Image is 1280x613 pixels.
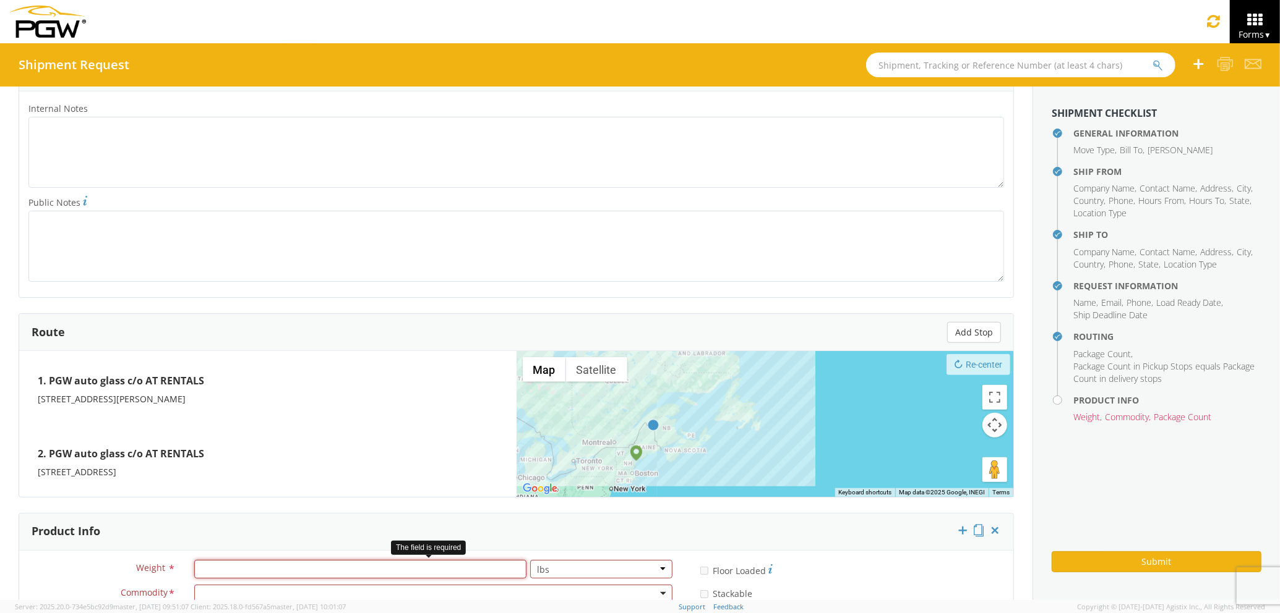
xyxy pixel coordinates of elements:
span: Forms [1239,28,1271,40]
li: , [1073,246,1136,258]
span: Phone [1127,297,1151,308]
a: Terms [992,489,1010,496]
span: Name [1073,297,1096,308]
li: , [1073,182,1136,195]
a: Feedback [714,602,744,611]
span: Weight [1073,411,1100,423]
span: Location Type [1073,207,1127,219]
li: , [1140,182,1197,195]
li: , [1229,195,1252,207]
li: , [1200,182,1234,195]
li: , [1073,144,1117,156]
h4: Product Info [1073,395,1261,405]
span: Email [1101,297,1122,308]
button: Add Stop [947,322,1001,343]
li: , [1105,411,1151,423]
span: [STREET_ADDRESS] [38,466,116,478]
span: Package Count in Pickup Stops equals Package Count in delivery stops [1073,360,1255,384]
li: , [1073,297,1098,309]
span: Hours To [1189,195,1224,206]
li: , [1101,297,1123,309]
span: Contact Name [1140,182,1195,194]
li: , [1200,246,1234,258]
span: Phone [1109,195,1133,206]
span: Bill To [1120,144,1143,156]
span: Load Ready Date [1156,297,1221,308]
span: Server: 2025.20.0-734e5bc92d9 [15,602,189,611]
span: Contact Name [1140,246,1195,258]
span: master, [DATE] 09:51:07 [113,602,189,611]
h4: Ship To [1073,230,1261,239]
span: Internal Notes [28,103,88,114]
h3: Product Info [32,525,100,538]
span: Hours From [1138,195,1184,206]
h4: Shipment Request [19,58,129,72]
span: Package Count [1154,411,1211,423]
span: master, [DATE] 10:01:07 [270,602,346,611]
span: Country [1073,195,1104,206]
button: Map camera controls [982,413,1007,438]
span: Ship Deadline Date [1073,309,1148,321]
h4: 1. PGW auto glass c/o AT RENTALS [38,370,498,393]
li: , [1073,348,1133,360]
span: Commodity [1105,411,1149,423]
button: Submit [1052,551,1261,572]
a: Open this area in Google Maps (opens a new window) [520,481,561,497]
li: , [1140,246,1197,258]
span: [PERSON_NAME] [1148,144,1213,156]
span: ▼ [1264,30,1271,40]
span: City [1237,182,1251,194]
strong: Shipment Checklist [1052,106,1157,120]
li: , [1073,195,1106,207]
span: Company Name [1073,246,1135,258]
h4: General Information [1073,129,1261,138]
h4: 2. PGW auto glass c/o AT RENTALS [38,442,498,466]
label: Stackable [700,586,755,600]
input: Floor Loaded [700,567,708,575]
img: Google [520,481,561,497]
span: Location Type [1164,258,1217,270]
span: Package Count [1073,348,1131,360]
h3: Route [32,326,65,339]
span: Move Type [1073,144,1115,156]
button: Re-center [947,354,1010,375]
span: Weight [136,562,165,573]
li: , [1237,246,1253,258]
li: , [1073,411,1102,423]
li: , [1120,144,1145,156]
span: Phone [1109,258,1133,270]
li: , [1237,182,1253,195]
input: Shipment, Tracking or Reference Number (at least 4 chars) [866,53,1175,77]
li: , [1127,297,1153,309]
button: Keyboard shortcuts [838,488,891,497]
span: [STREET_ADDRESS][PERSON_NAME] [38,393,186,405]
button: Drag Pegman onto the map to open Street View [982,457,1007,482]
li: , [1138,195,1186,207]
span: Commodity [121,586,168,601]
span: Address [1200,246,1232,258]
span: Client: 2025.18.0-fd567a5 [191,602,346,611]
input: Stackable [700,590,708,598]
h4: Routing [1073,332,1261,341]
h4: Ship From [1073,167,1261,176]
li: , [1156,297,1223,309]
button: Toggle fullscreen view [982,385,1007,410]
li: , [1073,258,1106,271]
a: Support [679,602,706,611]
button: Show satellite imagery [566,357,627,382]
button: Show street map [523,357,566,382]
div: The field is required [391,541,466,555]
li: , [1189,195,1226,207]
span: State [1229,195,1250,206]
h4: Request Information [1073,281,1261,290]
span: Map data ©2025 Google, INEGI [899,489,985,496]
span: Address [1200,182,1232,194]
img: pgw-form-logo-1aaa8060b1cc70fad034.png [9,6,86,38]
span: Public Notes [28,197,80,208]
span: Country [1073,258,1104,270]
li: , [1109,195,1135,207]
span: City [1237,246,1251,258]
span: Copyright © [DATE]-[DATE] Agistix Inc., All Rights Reserved [1077,602,1265,612]
span: Company Name [1073,182,1135,194]
span: State [1138,258,1159,270]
